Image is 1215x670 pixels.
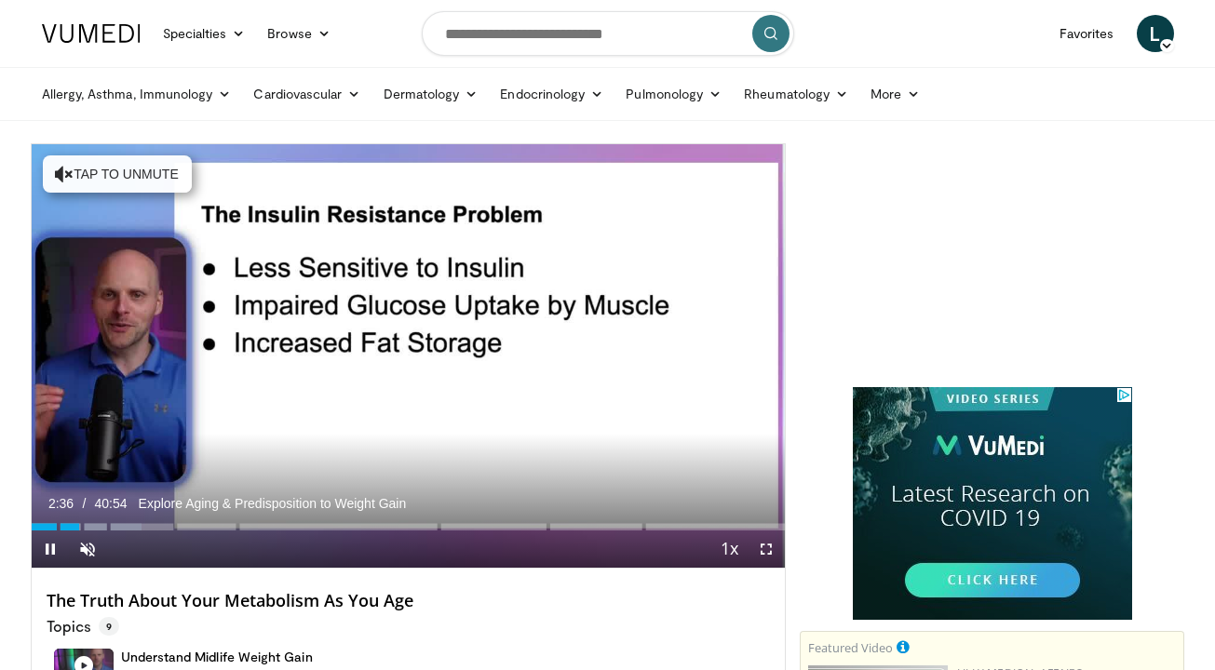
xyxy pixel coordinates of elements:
[152,15,257,52] a: Specialties
[47,617,119,636] p: Topics
[853,143,1132,376] iframe: Advertisement
[808,639,893,656] small: Featured Video
[95,496,128,511] span: 40:54
[121,649,313,665] h4: Understand Midlife Weight Gain
[139,495,407,512] span: Explore Aging & Predisposition to Weight Gain
[1048,15,1126,52] a: Favorites
[372,75,490,113] a: Dermatology
[99,617,119,636] span: 9
[42,24,141,43] img: VuMedi Logo
[614,75,733,113] a: Pulmonology
[748,530,785,568] button: Fullscreen
[489,75,614,113] a: Endocrinology
[32,144,786,569] video-js: Video Player
[32,530,69,568] button: Pause
[422,11,794,56] input: Search topics, interventions
[83,496,87,511] span: /
[859,75,931,113] a: More
[31,75,243,113] a: Allergy, Asthma, Immunology
[32,523,786,530] div: Progress Bar
[1137,15,1174,52] a: L
[710,530,748,568] button: Playback Rate
[853,387,1132,620] iframe: Advertisement
[48,496,74,511] span: 2:36
[733,75,859,113] a: Rheumatology
[242,75,371,113] a: Cardiovascular
[43,155,192,193] button: Tap to unmute
[256,15,342,52] a: Browse
[69,530,106,568] button: Unmute
[47,591,771,611] h4: The Truth About Your Metabolism As You Age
